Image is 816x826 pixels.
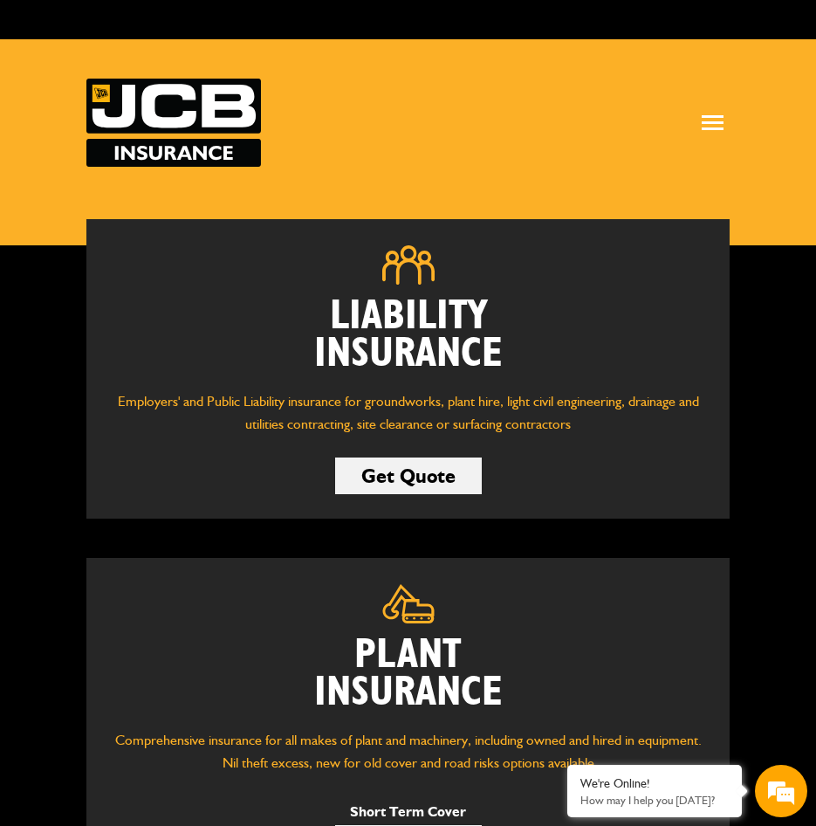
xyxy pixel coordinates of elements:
[580,776,729,791] div: We're Online!
[86,79,261,167] a: JCB Insurance Services
[86,79,261,167] img: JCB Insurance Services logo
[335,458,482,494] a: Get Quote
[580,794,729,807] p: How may I help you today?
[113,298,703,373] h2: Liability Insurance
[113,729,703,774] p: Comprehensive insurance for all makes of plant and machinery, including owned and hired in equipm...
[113,390,703,435] p: Employers' and Public Liability insurance for groundworks, plant hire, light civil engineering, d...
[113,637,703,712] h2: Plant Insurance
[335,801,482,823] p: Short Term Cover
